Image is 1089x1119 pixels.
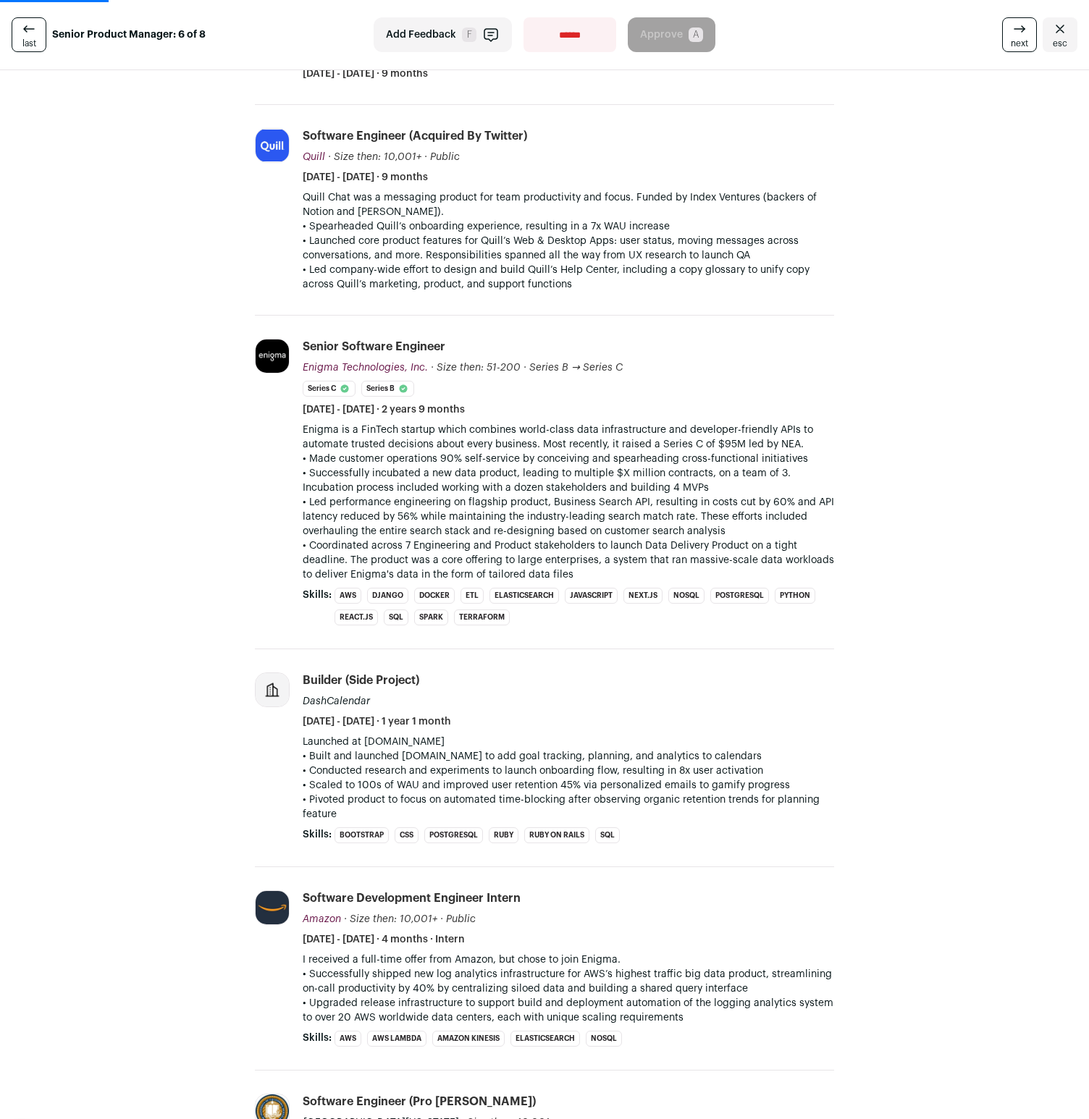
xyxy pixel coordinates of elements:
div: Software Engineer (pro [PERSON_NAME]) [303,1094,536,1110]
strong: Senior Product Manager: 6 of 8 [52,28,206,42]
span: [DATE] - [DATE] · 1 year 1 month [303,714,451,729]
p: • Launched core product features for Quill’s Web & Desktop Apps: user status, moving messages acr... [303,234,834,263]
img: a9544493972e14f1f8819c37cf919724615a359e4abb753002e39d073dd24cce.jpg [256,130,289,161]
span: Series B → Series C [529,363,623,373]
p: • Spearheaded Quill’s onboarding experience, resulting in a 7x WAU increase [303,219,834,234]
li: Series B [361,381,414,397]
li: Python [775,588,815,604]
li: NoSQL [586,1031,622,1047]
div: Builder (side project) [303,672,419,688]
span: Quill [303,152,325,162]
li: Spark [414,609,448,625]
li: Ruby [489,827,518,843]
li: SQL [384,609,408,625]
p: • Made customer operations 90% self-service by conceiving and spearheading cross-functional initi... [303,452,834,466]
p: Enigma is a FinTech startup which combines world-class data infrastructure and developer-friendly... [303,423,834,452]
li: Django [367,588,408,604]
span: · [524,360,526,375]
span: · [440,912,443,926]
p: I received a full-time offer from Amazon, but chose to join Enigma. [303,953,834,967]
p: • Coordinated across 7 Engineering and Product stakeholders to launch Data Delivery Product on a ... [303,539,834,582]
li: NoSQL [668,588,705,604]
li: Elasticsearch [489,588,559,604]
img: e36df5e125c6fb2c61edd5a0d3955424ed50ce57e60c515fc8d516ef803e31c7.jpg [256,891,289,924]
span: last [22,38,36,49]
img: company-logo-placeholder-414d4e2ec0e2ddebbe968bf319fdfe5acfe0c9b87f798d344e800bc9a89632a0.png [256,673,289,706]
li: ETL [461,588,484,604]
span: Skills: [303,588,332,602]
p: • Pivoted product to focus on automated time-blocking after observing organic retention trends fo... [303,793,834,822]
li: React.js [335,609,378,625]
p: • Successfully incubated a new data product, leading to multiple $X million contracts, on a team ... [303,466,834,495]
p: • Upgraded release infrastructure to support build and deployment automation of the logging analy... [303,996,834,1025]
p: Quill Chat was a messaging product for team productivity and focus. Funded by Index Ventures (bac... [303,190,834,219]
li: Next.js [623,588,663,604]
span: Skills: [303,827,332,842]
img: 7830c73ae9f364c08769b553ec0437e841240a35cd6134a14908e84f76b135ab.jpg [256,339,289,373]
li: AWS [335,1031,361,1047]
p: • Successfully shipped new log analytics infrastructure for AWS’s highest traffic big data produc... [303,967,834,996]
li: Series C [303,381,356,397]
a: next [1002,17,1037,52]
span: [DATE] - [DATE] · 9 months [303,170,428,185]
span: next [1011,38,1028,49]
li: Bootstrap [335,827,389,843]
span: DashCalendar [303,696,370,706]
li: AWS Lambda [367,1031,426,1047]
li: Amazon Kinesis [432,1031,505,1047]
div: Software Development Engineer Intern [303,890,521,906]
li: PostgreSQL [710,588,769,604]
li: SQL [595,827,620,843]
li: PostgreSQL [424,827,483,843]
span: [DATE] - [DATE] · 2 years 9 months [303,402,465,417]
span: Public [446,914,476,924]
span: F [462,28,476,42]
li: Elasticsearch [510,1031,580,1047]
span: [DATE] - [DATE] · 4 months · Intern [303,932,465,947]
span: · Size then: 51-200 [431,363,521,373]
p: • Built and launched [DOMAIN_NAME] to add goal tracking, planning, and analytics to calendars [303,749,834,764]
span: [DATE] - [DATE] · 9 months [303,67,428,81]
div: Senior Software Engineer [303,339,445,355]
li: AWS [335,588,361,604]
p: • Conducted research and experiments to launch onboarding flow, resulting in 8x user activation [303,764,834,778]
span: · [424,150,427,164]
span: esc [1053,38,1067,49]
li: Terraform [454,609,510,625]
p: • Led company-wide effort to design and build Quill’s Help Center, including a copy glossary to u... [303,263,834,292]
li: JavaScript [565,588,618,604]
span: Skills: [303,1031,332,1045]
li: CSS [395,827,419,843]
span: · Size then: 10,001+ [328,152,421,162]
span: Public [430,152,460,162]
div: Software Engineer (acquired by Twitter) [303,128,527,144]
li: Ruby on Rails [524,827,589,843]
span: · Size then: 10,001+ [344,914,437,924]
a: last [12,17,46,52]
li: Docker [414,588,455,604]
button: Add Feedback F [374,17,512,52]
p: Launched at [DOMAIN_NAME] [303,735,834,749]
span: Add Feedback [386,28,456,42]
p: • Scaled to 100s of WAU and improved user retention 45% via personalized emails to gamify progress [303,778,834,793]
span: Amazon [303,914,341,924]
span: Enigma Technologies, Inc. [303,363,428,373]
a: Close [1043,17,1077,52]
p: • Led performance engineering on flagship product, Business Search API, resulting in costs cut by... [303,495,834,539]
